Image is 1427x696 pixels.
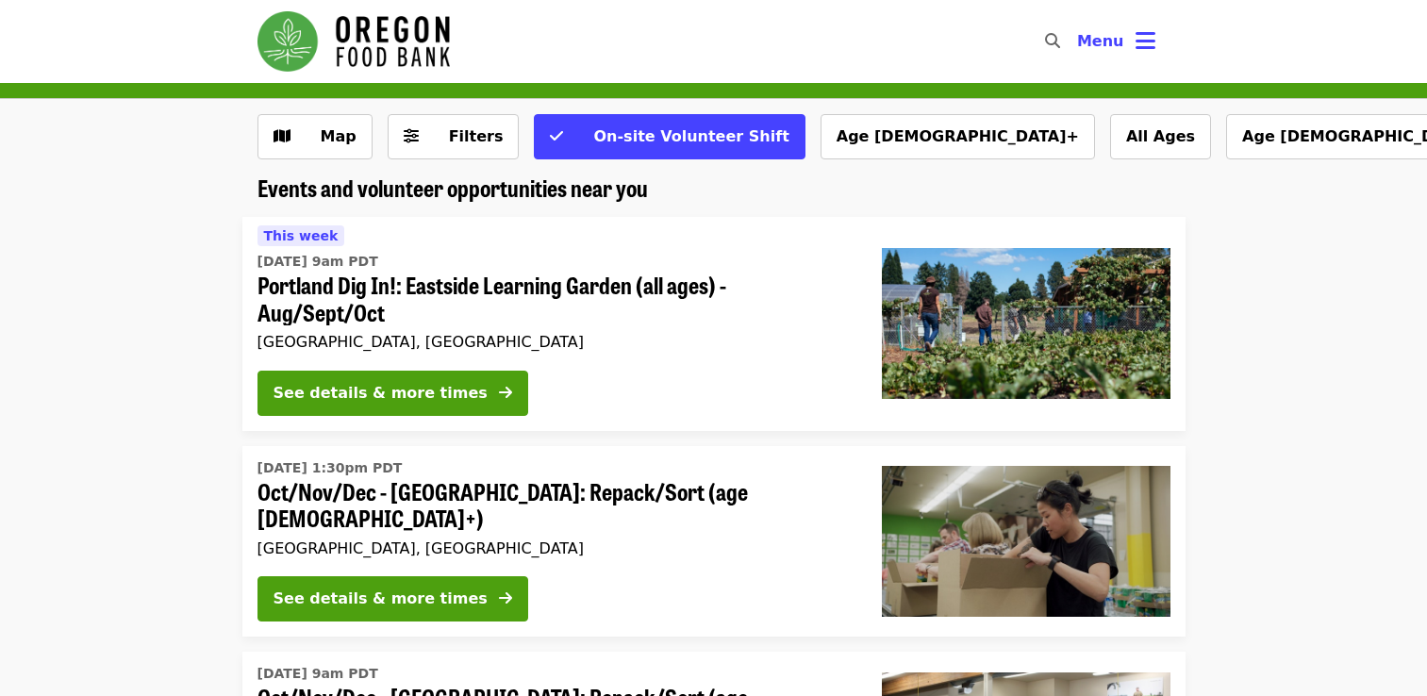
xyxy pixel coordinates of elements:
button: Age [DEMOGRAPHIC_DATA]+ [821,114,1095,159]
i: map icon [274,127,290,145]
time: [DATE] 9am PDT [257,252,378,272]
button: On-site Volunteer Shift [534,114,805,159]
i: search icon [1045,32,1060,50]
span: Filters [449,127,504,145]
i: sliders-h icon [404,127,419,145]
img: Oregon Food Bank - Home [257,11,450,72]
img: Portland Dig In!: Eastside Learning Garden (all ages) - Aug/Sept/Oct organized by Oregon Food Bank [882,248,1170,399]
button: See details & more times [257,371,528,416]
i: bars icon [1136,27,1155,55]
button: See details & more times [257,576,528,621]
span: On-site Volunteer Shift [593,127,788,145]
div: See details & more times [274,588,488,610]
img: Oct/Nov/Dec - Portland: Repack/Sort (age 8+) organized by Oregon Food Bank [882,466,1170,617]
span: Map [321,127,357,145]
input: Search [1071,19,1087,64]
span: Oct/Nov/Dec - [GEOGRAPHIC_DATA]: Repack/Sort (age [DEMOGRAPHIC_DATA]+) [257,478,852,533]
button: Show map view [257,114,373,159]
span: Portland Dig In!: Eastside Learning Garden (all ages) - Aug/Sept/Oct [257,272,852,326]
span: This week [264,228,339,243]
div: See details & more times [274,382,488,405]
span: Events and volunteer opportunities near you [257,171,648,204]
button: All Ages [1110,114,1211,159]
time: [DATE] 9am PDT [257,664,378,684]
button: Filters (0 selected) [388,114,520,159]
div: [GEOGRAPHIC_DATA], [GEOGRAPHIC_DATA] [257,333,852,351]
a: See details for "Oct/Nov/Dec - Portland: Repack/Sort (age 8+)" [242,446,1186,638]
i: arrow-right icon [499,384,512,402]
span: Menu [1077,32,1124,50]
time: [DATE] 1:30pm PDT [257,458,403,478]
i: check icon [550,127,563,145]
button: Toggle account menu [1062,19,1170,64]
i: arrow-right icon [499,589,512,607]
a: See details for "Portland Dig In!: Eastside Learning Garden (all ages) - Aug/Sept/Oct" [242,217,1186,431]
div: [GEOGRAPHIC_DATA], [GEOGRAPHIC_DATA] [257,539,852,557]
